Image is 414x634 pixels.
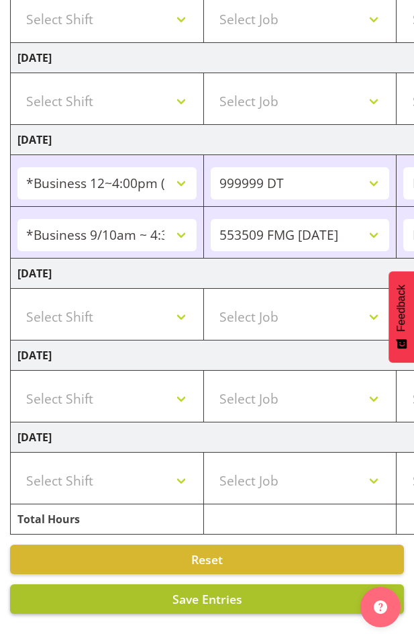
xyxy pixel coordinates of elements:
[172,591,242,607] span: Save Entries
[10,545,404,574] button: Reset
[11,504,204,535] td: Total Hours
[10,584,404,614] button: Save Entries
[374,600,387,614] img: help-xxl-2.png
[395,285,407,332] span: Feedback
[191,551,223,568] span: Reset
[389,271,414,363] button: Feedback - Show survey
